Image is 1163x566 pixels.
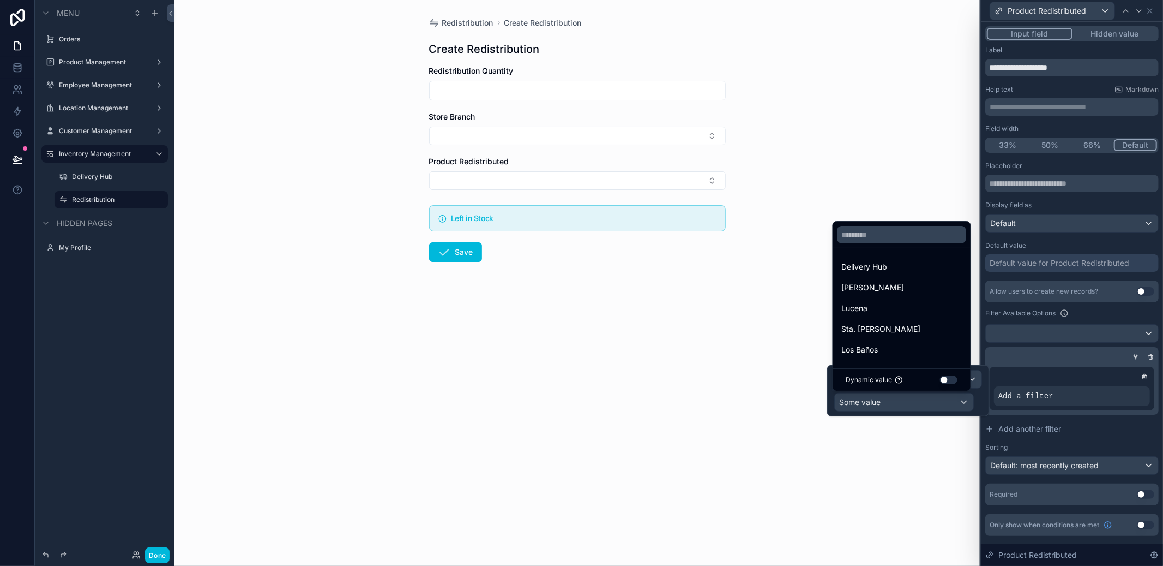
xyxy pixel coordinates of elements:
button: Hidden value [1072,28,1157,40]
label: Orders [59,35,161,44]
span: Hidden pages [57,218,112,229]
div: scrollable content [985,98,1159,116]
a: Create Redistribution [504,17,582,28]
button: 33% [987,139,1029,151]
label: Help text [985,85,1013,94]
label: Redistribution [72,195,161,204]
label: Placeholder [985,162,1022,170]
h5: Left in Stock [451,215,716,222]
label: Product Management [59,58,146,67]
label: Inventory Management [59,150,146,158]
label: Location Management [59,104,146,112]
div: Allow users to create new records? [990,287,1098,296]
span: Product Redistributed [998,550,1077,561]
div: Default value for Product Redistributed [990,258,1129,269]
label: Delivery Hub [72,172,161,181]
button: Done [145,547,170,563]
button: Input field [987,28,1072,40]
span: Product Redistributed [429,157,509,166]
button: Select Button [429,127,726,145]
button: Product Redistributed [990,2,1115,20]
label: My Profile [59,243,161,252]
a: Redistribution [429,17,493,28]
span: Delivery Hub [842,260,888,273]
span: Los Baños [842,343,878,356]
label: Field width [985,124,1019,133]
button: Default: most recently created [985,456,1159,475]
button: Select Button [429,171,726,190]
span: Only show when conditions are met [990,521,1099,529]
span: Menu [57,8,80,19]
span: Add a filter [998,391,1053,402]
label: Employee Management [59,81,146,90]
a: Markdown [1114,85,1159,94]
h1: Create Redistribution [429,41,540,57]
span: Sta. [PERSON_NAME] [842,323,921,336]
span: Redistribution Quantity [429,66,514,75]
label: Display field as [985,201,1032,210]
span: Add another filter [998,424,1061,434]
button: Add another filter [985,419,1159,439]
button: 50% [1029,139,1072,151]
span: Product Redistributed [1008,5,1086,16]
button: Default [1114,139,1158,151]
span: Store Branch [429,112,475,121]
label: Filter Available Options [985,309,1056,318]
button: 66% [1071,139,1114,151]
label: Customer Management [59,127,146,135]
div: Required [990,490,1017,499]
span: Markdown [1125,85,1159,94]
label: Default value [985,241,1026,250]
span: Lucena [842,302,868,315]
label: Sorting [985,443,1008,452]
button: Default [985,214,1159,233]
span: Default [990,218,1016,229]
button: Save [429,242,482,262]
span: Redistribution [442,17,493,28]
span: [PERSON_NAME] [842,281,905,294]
label: Label [985,46,1002,55]
span: Default: most recently created [990,461,1099,470]
span: Dynamic value [846,376,893,384]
